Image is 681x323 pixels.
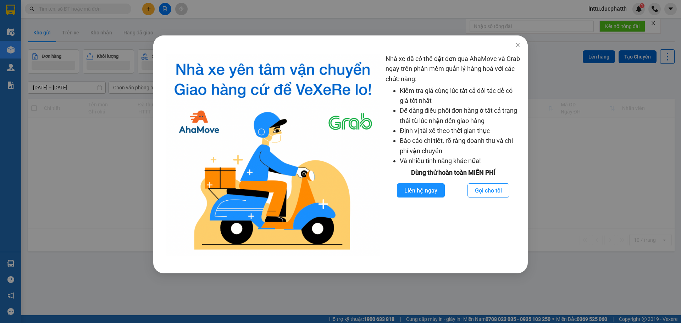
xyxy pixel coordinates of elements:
span: Gọi cho tôi [475,186,502,195]
li: Báo cáo chi tiết, rõ ràng doanh thu và chi phí vận chuyển [400,136,521,156]
button: Gọi cho tôi [467,183,509,197]
li: Kiểm tra giá cùng lúc tất cả đối tác để có giá tốt nhất [400,86,521,106]
span: close [515,42,521,48]
img: logo [166,54,380,256]
li: Định vị tài xế theo thời gian thực [400,126,521,136]
li: Và nhiều tính năng khác nữa! [400,156,521,166]
button: Liên hệ ngay [397,183,445,197]
span: Liên hệ ngay [404,186,437,195]
div: Dùng thử hoàn toàn MIỄN PHÍ [386,168,521,178]
li: Dễ dàng điều phối đơn hàng ở tất cả trạng thái từ lúc nhận đến giao hàng [400,106,521,126]
div: Nhà xe đã có thể đặt đơn qua AhaMove và Grab ngay trên phần mềm quản lý hàng hoá với các chức năng: [386,54,521,256]
button: Close [508,35,528,55]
